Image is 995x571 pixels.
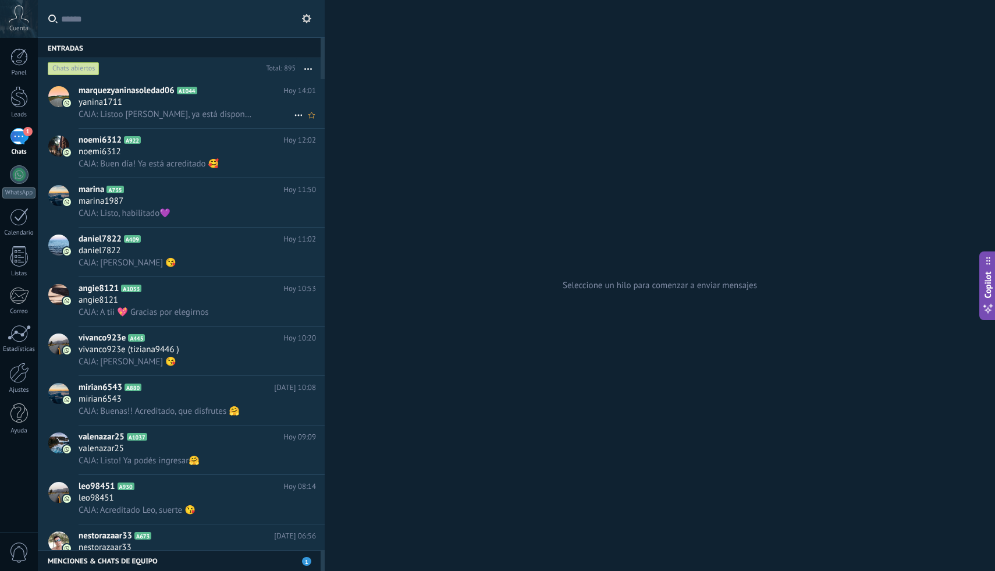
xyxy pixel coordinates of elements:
span: 1 [302,557,311,566]
img: icon [63,396,71,404]
a: avatariconnoemi6312A922Hoy 12:02noemi6312CAJA: Buen día! Ya está acreditado 🥰 [38,129,325,178]
span: leo98451 [79,481,115,492]
span: CAJA: [PERSON_NAME] 😘 [79,257,176,268]
span: A1044 [177,87,197,94]
span: marquezyaninasoledad06 [79,85,175,97]
span: A735 [106,186,123,193]
span: A409 [124,235,141,243]
img: icon [63,198,71,206]
span: daniel7822 [79,245,120,257]
span: A1037 [127,433,147,441]
span: CAJA: [PERSON_NAME] 😘 [79,356,176,367]
span: A930 [118,483,134,490]
span: Hoy 11:50 [283,184,316,196]
span: 1 [23,127,33,136]
span: A445 [128,334,145,342]
span: CAJA: Acreditado Leo, suerte 😘 [79,505,196,516]
img: icon [63,346,71,354]
span: noemi6312 [79,146,121,158]
img: icon [63,297,71,305]
div: Menciones & Chats de equipo [38,550,321,571]
span: daniel7822 [79,233,122,245]
span: A922 [124,136,141,144]
span: nestorazaar33 [79,530,132,542]
a: avatariconmarquezyaninasoledad06A1044Hoy 14:01yanina1711CAJA: Listoo [PERSON_NAME], ya está dispo... [38,79,325,128]
span: Cuenta [9,25,29,33]
span: vivanco923e [79,332,126,344]
img: icon [63,544,71,552]
span: Hoy 10:53 [283,283,316,295]
span: noemi6312 [79,134,122,146]
span: angie8121 [79,295,118,306]
span: A1033 [121,285,141,292]
span: CAJA: Listo! Ya podés ingresar🤗 [79,455,200,466]
img: icon [63,247,71,256]
a: avatariconleo98451A930Hoy 08:14leo98451CAJA: Acreditado Leo, suerte 😘 [38,475,325,524]
span: valenazar25 [79,431,125,443]
span: Hoy 10:20 [283,332,316,344]
a: avatariconangie8121A1033Hoy 10:53angie8121CAJA: A tii 💖 Gracias por elegirnos [38,277,325,326]
span: A673 [134,532,151,540]
span: Hoy 11:02 [283,233,316,245]
div: Ayuda [2,427,36,435]
div: Listas [2,270,36,278]
img: icon [63,99,71,107]
img: icon [63,148,71,157]
span: mirian6543 [79,393,122,405]
img: icon [63,445,71,453]
span: nestorazaar33 [79,542,132,554]
a: avatariconmarinaA735Hoy 11:50marina1987CAJA: Listo, habilitado💜 [38,178,325,227]
div: Panel [2,69,36,77]
span: Hoy 08:14 [283,481,316,492]
div: Leads [2,111,36,119]
span: yanina1711 [79,97,122,108]
span: Copilot [982,271,994,298]
div: Chats abiertos [48,62,99,76]
span: leo98451 [79,492,114,504]
span: marina1987 [79,196,123,207]
div: Entradas [38,37,321,58]
a: avataricondaniel7822A409Hoy 11:02daniel7822CAJA: [PERSON_NAME] 😘 [38,228,325,276]
span: [DATE] 10:08 [274,382,316,393]
a: avatariconvalenazar25A1037Hoy 09:09valenazar25CAJA: Listo! Ya podés ingresar🤗 [38,425,325,474]
span: CAJA: Buenas!! Acreditado, que disfrutes 🤗 [79,406,240,417]
span: CAJA: Listoo [PERSON_NAME], ya está disponible en tu cuenta! 😁 [79,109,252,120]
span: vivanco923e (tiziana9446 ) [79,344,179,356]
span: CAJA: Buen día! Ya está acreditado 🥰 [79,158,219,169]
span: A880 [125,384,141,391]
span: CAJA: Listo, habilitado💜 [79,208,170,219]
a: avatariconvivanco923eA445Hoy 10:20vivanco923e (tiziana9446 )CAJA: [PERSON_NAME] 😘 [38,327,325,375]
div: Chats [2,148,36,156]
span: marina [79,184,104,196]
span: Hoy 14:01 [283,85,316,97]
span: CAJA: A tii 💖 Gracias por elegirnos [79,307,209,318]
span: valenazar25 [79,443,124,455]
a: avatariconmirian6543A880[DATE] 10:08mirian6543CAJA: Buenas!! Acreditado, que disfrutes 🤗 [38,376,325,425]
div: Total: 895 [261,63,296,75]
span: Hoy 09:09 [283,431,316,443]
div: Ajustes [2,386,36,394]
div: WhatsApp [2,187,35,198]
div: Correo [2,308,36,315]
div: Calendario [2,229,36,237]
span: angie8121 [79,283,119,295]
span: [DATE] 06:56 [274,530,316,542]
img: icon [63,495,71,503]
span: mirian6543 [79,382,122,393]
div: Estadísticas [2,346,36,353]
span: Hoy 12:02 [283,134,316,146]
